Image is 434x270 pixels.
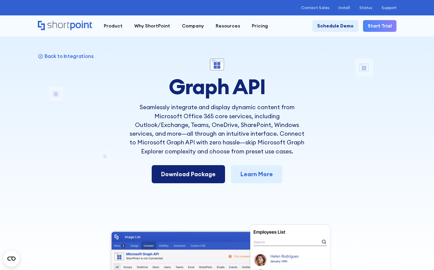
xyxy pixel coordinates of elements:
[134,22,170,29] div: Why ShortPoint
[182,22,204,29] div: Company
[129,20,176,32] a: Why ShortPoint
[381,5,396,10] a: Support
[98,20,129,32] a: Product
[129,103,305,156] p: Seamlessly integrate and display dynamic content from Microsoft Office 365 core services, includi...
[210,20,246,32] a: Resources
[176,20,210,32] a: Company
[252,22,268,29] div: Pricing
[231,165,282,183] a: Learn More
[38,53,94,59] a: Back to Integrations
[3,251,19,267] button: Open CMP widget
[45,53,94,59] p: Back to Integrations
[38,21,92,31] a: Home
[363,20,396,32] a: Start Trial
[359,5,372,10] a: Status
[312,20,358,32] a: Schedule Demo
[216,22,240,29] div: Resources
[301,5,329,10] a: Contact Sales
[246,20,274,32] a: Pricing
[129,75,305,98] h1: Graph API
[401,238,434,270] iframe: Chat Widget
[104,22,123,29] div: Product
[210,59,224,70] img: Graph API
[152,165,225,183] a: Download Package
[339,5,350,10] a: Install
